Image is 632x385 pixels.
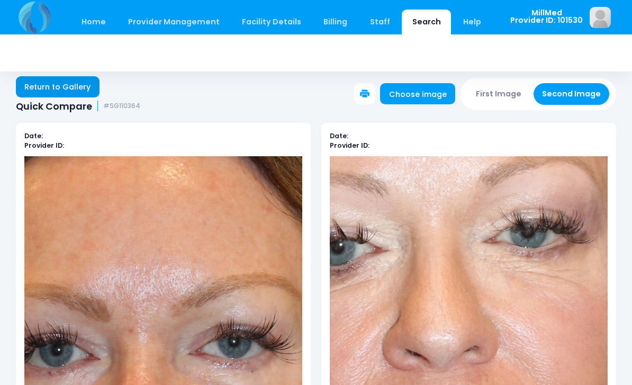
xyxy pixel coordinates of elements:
[359,10,400,34] a: Staff
[590,7,611,28] img: image
[24,131,43,140] b: Date:
[402,10,451,34] a: Search
[510,9,583,24] span: MillMed Provider ID: 101530
[330,131,348,140] b: Date:
[16,76,100,97] a: Return to Gallery
[16,101,92,112] span: Quick Compare
[71,10,116,34] a: Home
[232,10,312,34] a: Facility Details
[313,10,358,34] a: Billing
[103,102,140,110] small: #SG110364
[330,141,369,150] b: Provider ID:
[467,83,530,105] button: First Image
[118,10,230,34] a: Provider Management
[24,141,64,150] b: Provider ID:
[534,83,610,105] button: Second Image
[453,10,492,34] a: Help
[380,83,455,104] a: Choose image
